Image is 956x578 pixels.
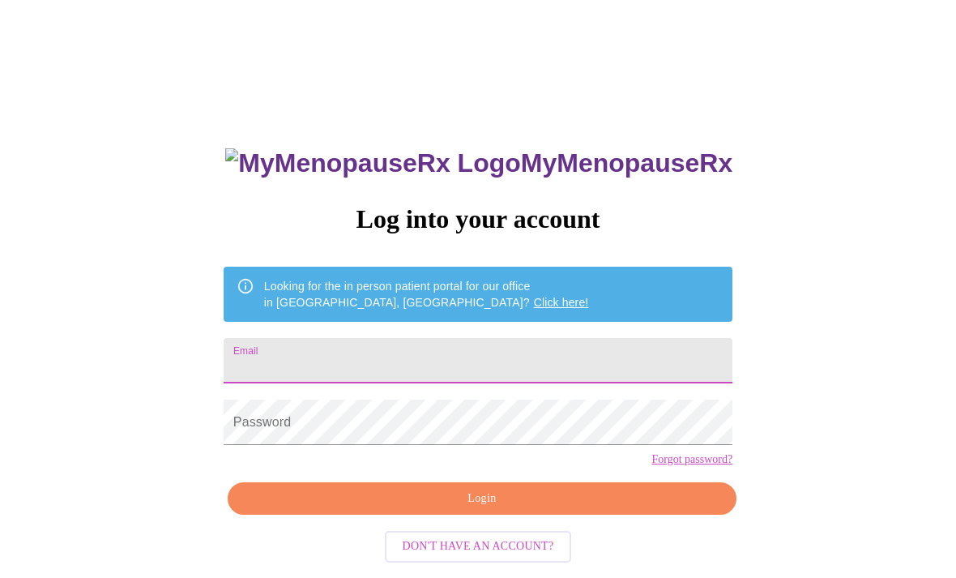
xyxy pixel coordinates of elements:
[246,489,718,509] span: Login
[228,482,736,516] button: Login
[534,296,589,309] a: Click here!
[385,531,572,563] button: Don't have an account?
[381,538,576,552] a: Don't have an account?
[225,148,520,178] img: MyMenopauseRx Logo
[651,453,732,466] a: Forgot password?
[225,148,732,178] h3: MyMenopauseRx
[224,204,732,234] h3: Log into your account
[403,537,554,557] span: Don't have an account?
[264,272,589,317] div: Looking for the in person patient portal for our office in [GEOGRAPHIC_DATA], [GEOGRAPHIC_DATA]?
